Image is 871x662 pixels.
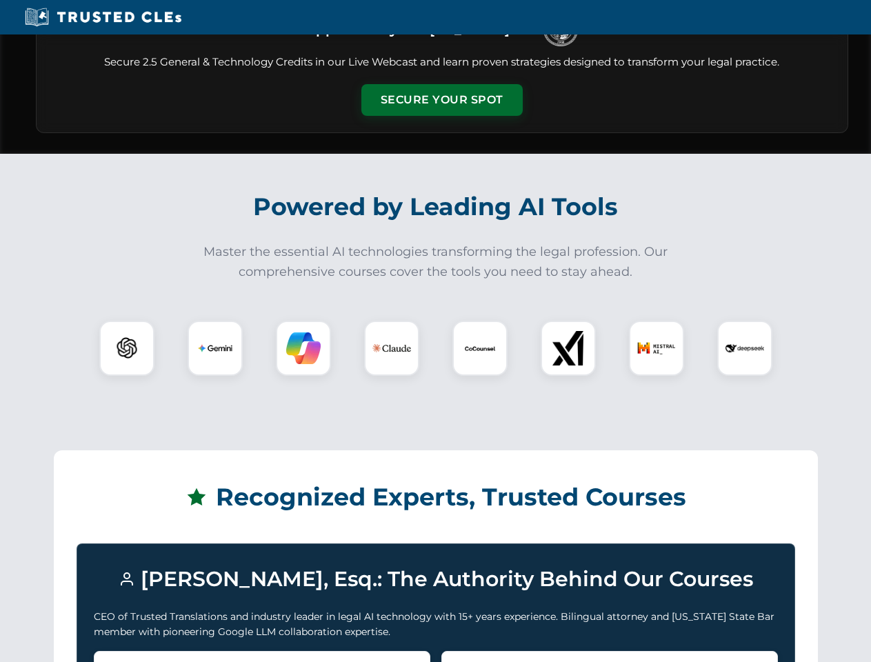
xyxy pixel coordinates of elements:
[463,331,497,365] img: CoCounsel Logo
[77,473,795,521] h2: Recognized Experts, Trusted Courses
[21,7,186,28] img: Trusted CLEs
[452,321,508,376] div: CoCounsel
[54,183,818,231] h2: Powered by Leading AI Tools
[637,329,676,368] img: Mistral AI Logo
[541,321,596,376] div: xAI
[107,328,147,368] img: ChatGPT Logo
[99,321,154,376] div: ChatGPT
[551,331,585,365] img: xAI Logo
[188,321,243,376] div: Gemini
[276,321,331,376] div: Copilot
[286,331,321,365] img: Copilot Logo
[725,329,764,368] img: DeepSeek Logo
[717,321,772,376] div: DeepSeek
[194,242,677,282] p: Master the essential AI technologies transforming the legal profession. Our comprehensive courses...
[361,84,523,116] button: Secure Your Spot
[629,321,684,376] div: Mistral AI
[372,329,411,368] img: Claude Logo
[198,331,232,365] img: Gemini Logo
[94,561,778,598] h3: [PERSON_NAME], Esq.: The Authority Behind Our Courses
[94,609,778,640] p: CEO of Trusted Translations and industry leader in legal AI technology with 15+ years experience....
[53,54,831,70] p: Secure 2.5 General & Technology Credits in our Live Webcast and learn proven strategies designed ...
[364,321,419,376] div: Claude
